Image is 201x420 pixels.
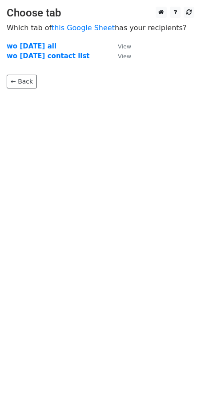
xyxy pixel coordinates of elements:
[118,43,131,50] small: View
[7,52,90,60] a: wo [DATE] contact list
[109,42,131,50] a: View
[109,52,131,60] a: View
[118,53,131,60] small: View
[7,75,37,88] a: ← Back
[7,23,194,32] p: Which tab of has your recipients?
[7,7,194,20] h3: Choose tab
[7,42,56,50] a: wo [DATE] all
[52,24,115,32] a: this Google Sheet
